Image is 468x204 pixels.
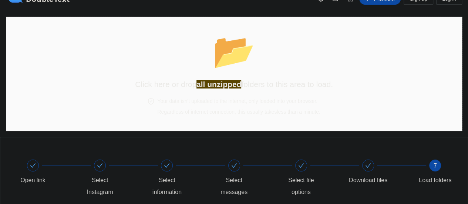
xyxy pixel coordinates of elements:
[157,97,320,105] h4: Your data isn't uploaded to the internet, only loaded into your browser.
[213,160,280,198] div: Select messages
[196,80,241,88] strong: all unzipped
[414,160,457,186] div: 7Load folders
[78,174,121,198] div: Select Instagram
[145,160,212,198] div: Select information
[157,109,320,115] span: Regardless of internet connection, this usually takes less than a minute .
[20,174,46,186] div: Open link
[213,32,255,70] span: folder
[280,174,323,198] div: Select file options
[30,163,36,168] span: check
[347,160,414,186] div: Download files
[135,78,333,90] h2: Click here or drop folders to this area to load.
[11,160,78,186] div: Open link
[434,163,437,169] span: 7
[231,163,237,168] span: check
[298,163,304,168] span: check
[145,174,188,198] div: Select information
[419,174,451,186] div: Load folders
[213,174,256,198] div: Select messages
[78,160,145,198] div: Select Instagram
[365,163,371,168] span: check
[280,160,347,198] div: Select file options
[148,98,154,105] span: safety-certificate
[164,163,170,168] span: check
[349,174,387,186] div: Download files
[97,163,103,168] span: check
